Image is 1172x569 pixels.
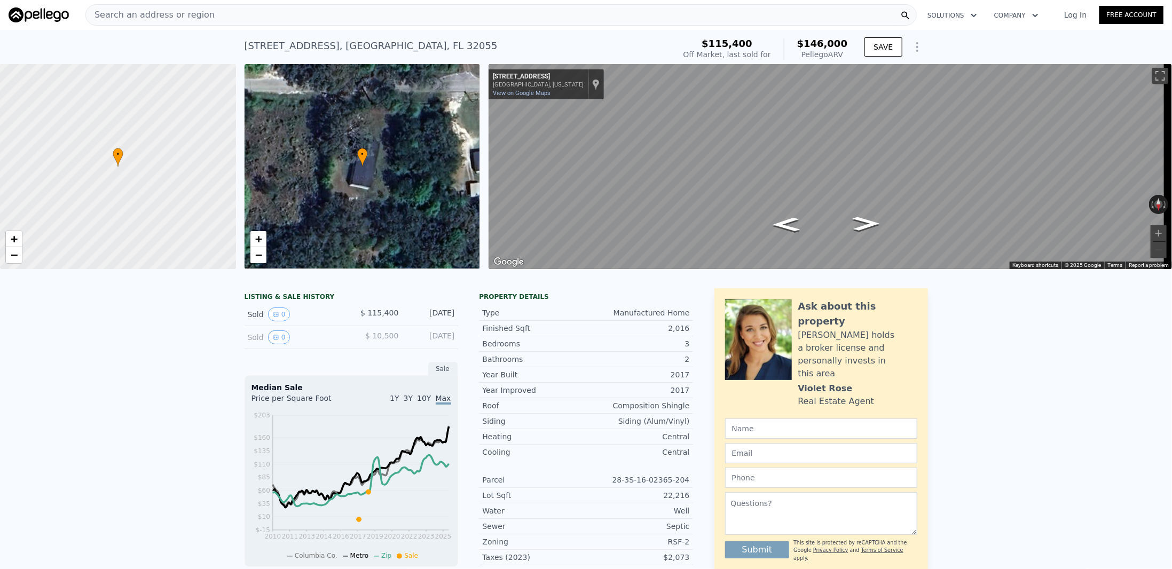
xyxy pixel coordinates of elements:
[586,521,690,532] div: Septic
[1065,262,1101,268] span: © 2025 Google
[683,49,771,60] div: Off Market, last sold for
[417,394,431,402] span: 10Y
[586,400,690,411] div: Composition Shingle
[725,468,917,488] input: Phone
[483,475,586,485] div: Parcel
[798,382,853,395] div: Violet Rose
[333,533,349,541] tspan: 2016
[586,416,690,426] div: Siding (Alum/Vinyl)
[258,500,270,508] tspan: $35
[1012,262,1058,269] button: Keyboard shortcuts
[1129,262,1169,268] a: Report a problem
[113,149,123,159] span: •
[586,354,690,365] div: 2
[483,354,586,365] div: Bathrooms
[841,214,892,234] path: Go West, NW Battle Hill Ln
[798,329,917,380] div: [PERSON_NAME] holds a broker license and personally invests in this area
[493,90,550,97] a: View on Google Maps
[255,232,262,246] span: +
[1152,68,1168,84] button: Toggle fullscreen view
[483,447,586,457] div: Cooling
[268,330,290,344] button: View historical data
[350,533,366,541] tspan: 2017
[1154,195,1163,214] button: Reset the view
[489,64,1172,269] div: Street View
[483,416,586,426] div: Siding
[407,307,455,321] div: [DATE]
[264,533,281,541] tspan: 2010
[404,394,413,402] span: 3Y
[483,490,586,501] div: Lot Sqft
[350,552,368,559] span: Metro
[483,536,586,547] div: Zoning
[725,541,790,558] button: Submit
[798,299,917,329] div: Ask about this property
[357,148,368,167] div: •
[254,447,270,455] tspan: $135
[365,331,398,340] span: $ 10,500
[592,78,600,90] a: Show location on map
[295,552,337,559] span: Columbia Co.
[245,38,498,53] div: [STREET_ADDRESS] , [GEOGRAPHIC_DATA] , FL 32055
[586,552,690,563] div: $2,073
[254,434,270,442] tspan: $160
[483,307,586,318] div: Type
[268,307,290,321] button: View historical data
[797,38,848,49] span: $146,000
[483,323,586,334] div: Finished Sqft
[483,338,586,349] div: Bedrooms
[493,73,584,81] div: [STREET_ADDRESS]
[907,36,928,58] button: Show Options
[428,362,458,376] div: Sale
[483,431,586,442] div: Heating
[586,505,690,516] div: Well
[1151,225,1167,241] button: Zoom in
[436,394,451,405] span: Max
[1163,195,1169,214] button: Rotate clockwise
[360,309,398,317] span: $ 115,400
[435,533,452,541] tspan: 2025
[11,248,18,262] span: −
[586,490,690,501] div: 22,216
[381,552,391,559] span: Zip
[586,323,690,334] div: 2,016
[586,475,690,485] div: 28-3S-16-02365-204
[586,536,690,547] div: RSF-2
[113,148,123,167] div: •
[357,149,368,159] span: •
[250,247,266,263] a: Zoom out
[258,474,270,481] tspan: $85
[1107,262,1122,268] a: Terms (opens in new tab)
[761,214,812,235] path: Go East, NW Battle Hill Ln
[864,37,902,57] button: SAVE
[1051,10,1099,20] a: Log In
[1099,6,1163,24] a: Free Account
[491,255,526,269] img: Google
[1151,242,1167,258] button: Zoom out
[986,6,1047,25] button: Company
[586,338,690,349] div: 3
[483,385,586,396] div: Year Improved
[255,527,270,534] tspan: $-15
[797,49,848,60] div: Pellego ARV
[298,533,315,541] tspan: 2013
[725,443,917,463] input: Email
[251,393,351,410] div: Price per Square Foot
[245,293,458,303] div: LISTING & SALE HISTORY
[586,369,690,380] div: 2017
[254,412,270,419] tspan: $203
[702,38,752,49] span: $115,400
[407,330,455,344] div: [DATE]
[248,330,343,344] div: Sold
[251,382,451,393] div: Median Sale
[586,447,690,457] div: Central
[586,431,690,442] div: Central
[483,400,586,411] div: Roof
[813,547,848,553] a: Privacy Policy
[483,369,586,380] div: Year Built
[255,248,262,262] span: −
[493,81,584,88] div: [GEOGRAPHIC_DATA], [US_STATE]
[418,533,435,541] tspan: 2023
[390,394,399,402] span: 1Y
[11,232,18,246] span: +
